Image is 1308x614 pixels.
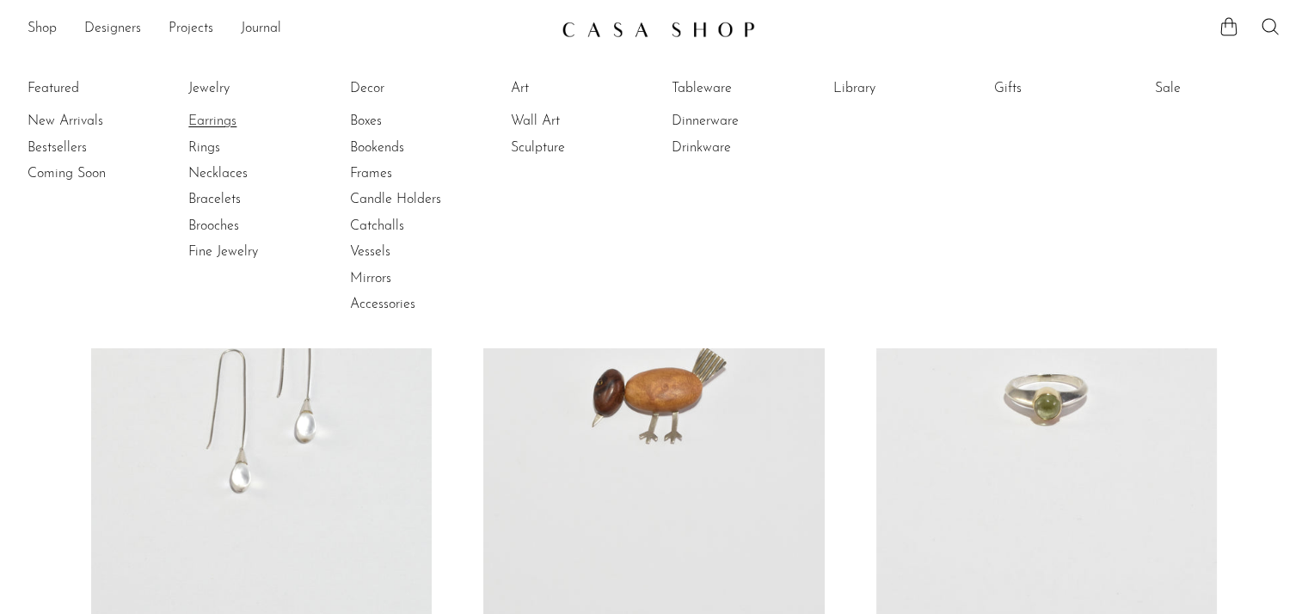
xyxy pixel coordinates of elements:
a: Earrings [188,112,317,131]
a: Decor [350,79,479,98]
a: Mirrors [350,269,479,288]
a: Fine Jewelry [188,243,317,261]
a: Vessels [350,243,479,261]
ul: Gifts [994,76,1123,108]
a: Wall Art [511,112,640,131]
a: Necklaces [188,164,317,183]
a: Boxes [350,112,479,131]
a: Frames [350,164,479,183]
a: Gifts [994,79,1123,98]
a: Rings [188,138,317,157]
ul: Jewelry [188,76,317,266]
ul: NEW HEADER MENU [28,15,548,44]
a: Library [833,79,962,98]
a: Dinnerware [672,112,801,131]
a: Shop [28,18,57,40]
ul: Sale [1155,76,1284,108]
a: Sculpture [511,138,640,157]
a: New Arrivals [28,112,157,131]
ul: Tableware [672,76,801,161]
a: Drinkware [672,138,801,157]
ul: Featured [28,108,157,187]
a: Art [511,79,640,98]
a: Bestsellers [28,138,157,157]
a: Designers [84,18,141,40]
a: Bracelets [188,190,317,209]
a: Projects [169,18,213,40]
a: Accessories [350,295,479,314]
a: Catchalls [350,217,479,236]
a: Sale [1155,79,1284,98]
a: Bookends [350,138,479,157]
ul: Art [511,76,640,161]
a: Journal [241,18,281,40]
a: Candle Holders [350,190,479,209]
a: Coming Soon [28,164,157,183]
a: Brooches [188,217,317,236]
ul: Decor [350,76,479,318]
a: Tableware [672,79,801,98]
ul: Library [833,76,962,108]
nav: Desktop navigation [28,15,548,44]
a: Jewelry [188,79,317,98]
